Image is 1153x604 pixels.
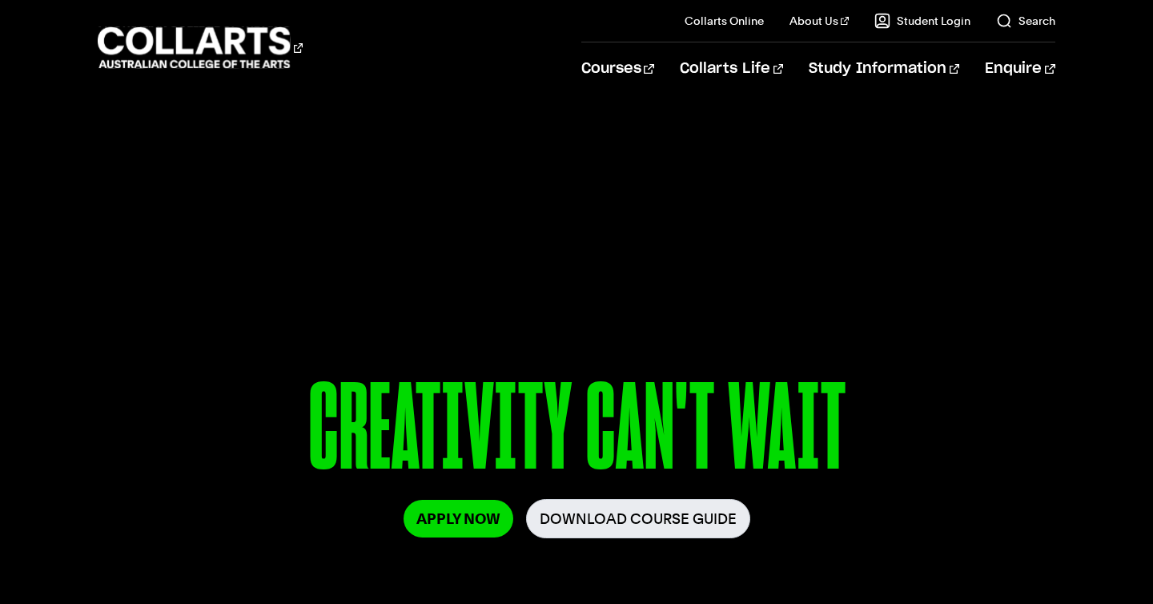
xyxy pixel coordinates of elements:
a: Apply Now [404,500,513,538]
a: Enquire [985,42,1055,95]
a: Study Information [809,42,959,95]
a: About Us [789,13,849,29]
a: Collarts Life [680,42,783,95]
a: Student Login [874,13,970,29]
a: Courses [581,42,654,95]
a: Collarts Online [685,13,764,29]
a: Download Course Guide [526,499,750,538]
div: Go to homepage [98,25,303,70]
a: Search [996,13,1055,29]
p: CREATIVITY CAN'T WAIT [98,367,1055,499]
